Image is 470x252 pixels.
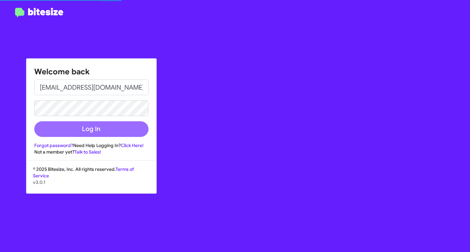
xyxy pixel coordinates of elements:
[34,142,149,149] div: Need Help Logging In?
[34,149,149,155] div: Not a member yet?
[34,121,149,137] button: Log In
[74,149,101,155] a: Talk to Sales!
[33,179,150,185] p: v3.0.1
[121,142,144,148] a: Click Here!
[33,166,134,179] a: Terms of Service
[26,166,156,193] div: © 2025 Bitesize, Inc. All rights reserved.
[34,142,73,148] a: Forgot password?
[34,67,149,77] h1: Welcome back
[34,80,149,95] input: Email address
